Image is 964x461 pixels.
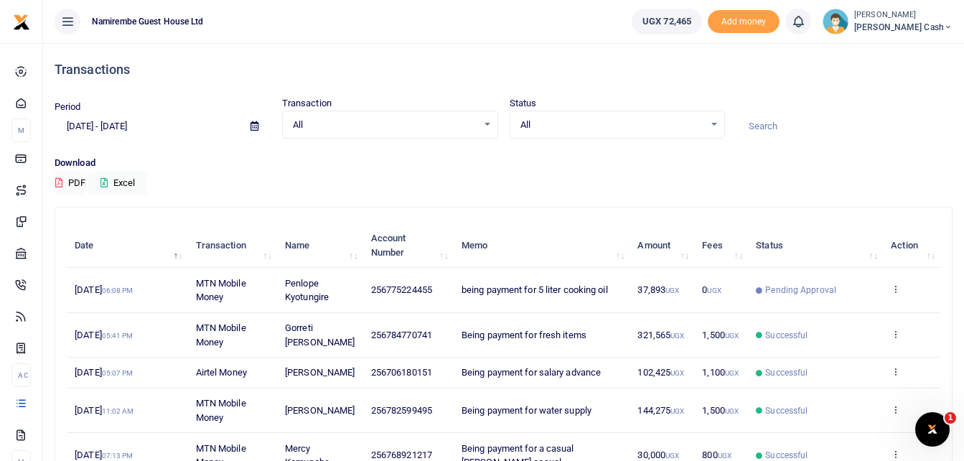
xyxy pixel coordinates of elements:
iframe: Intercom live chat [915,412,950,447]
span: 1 [945,412,956,424]
label: Transaction [282,96,332,111]
small: UGX [670,407,684,415]
small: UGX [670,332,684,340]
th: Date: activate to sort column descending [67,223,187,268]
span: 256706180151 [371,367,432,378]
span: Namirembe Guest House Ltd [86,15,210,28]
span: Successful [765,366,808,379]
span: MTN Mobile Money [196,398,246,423]
small: 05:41 PM [102,332,134,340]
th: Action: activate to sort column ascending [883,223,940,268]
li: M [11,118,31,142]
input: select period [55,114,239,139]
span: 1,500 [702,405,739,416]
span: 102,425 [637,367,684,378]
span: MTN Mobile Money [196,322,246,348]
span: Penlope Kyotungire [285,278,329,303]
span: MTN Mobile Money [196,278,246,303]
small: [PERSON_NAME] [854,9,953,22]
th: Name: activate to sort column ascending [277,223,363,268]
span: Being payment for salary advance [462,367,601,378]
span: Successful [765,329,808,342]
small: UGX [665,452,679,460]
a: UGX 72,465 [632,9,702,34]
span: 1,500 [702,330,739,340]
small: UGX [725,407,739,415]
span: being payment for 5 liter cooking oil [462,284,608,295]
a: logo-small logo-large logo-large [13,16,30,27]
a: profile-user [PERSON_NAME] [PERSON_NAME] Cash [823,9,953,34]
span: Gorreti [PERSON_NAME] [285,322,355,348]
small: UGX [718,452,731,460]
span: [DATE] [75,330,133,340]
span: [DATE] [75,367,133,378]
small: 07:13 PM [102,452,134,460]
small: 06:08 PM [102,287,134,294]
button: PDF [55,171,86,195]
small: UGX [707,287,721,294]
small: UGX [725,369,739,377]
img: profile-user [823,9,848,34]
span: 256775224455 [371,284,432,295]
h4: Transactions [55,62,953,78]
img: logo-small [13,14,30,31]
span: 1,100 [702,367,739,378]
span: All [520,118,705,132]
span: 0 [702,284,721,295]
span: 321,565 [637,330,684,340]
th: Amount: activate to sort column ascending [630,223,694,268]
th: Memo: activate to sort column ascending [454,223,630,268]
span: UGX 72,465 [642,14,691,29]
span: [DATE] [75,405,134,416]
span: Being payment for fresh items [462,330,586,340]
th: Status: activate to sort column ascending [748,223,883,268]
a: Add money [708,15,780,26]
span: Successful [765,404,808,417]
span: Add money [708,10,780,34]
span: 30,000 [637,450,679,460]
span: 256784770741 [371,330,432,340]
span: 256782599495 [371,405,432,416]
small: UGX [670,369,684,377]
span: [PERSON_NAME] Cash [854,21,953,34]
button: Excel [88,171,147,195]
span: [PERSON_NAME] [285,405,355,416]
label: Period [55,100,81,114]
span: 144,275 [637,405,684,416]
th: Fees: activate to sort column ascending [694,223,748,268]
li: Toup your wallet [708,10,780,34]
input: Search [736,114,953,139]
th: Transaction: activate to sort column ascending [187,223,276,268]
small: 11:02 AM [102,407,134,415]
span: [DATE] [75,450,133,460]
small: UGX [665,287,679,294]
span: Being payment for water supply [462,405,591,416]
li: Wallet ballance [626,9,708,34]
span: [DATE] [75,284,133,295]
small: 05:07 PM [102,369,134,377]
label: Status [510,96,537,111]
span: [PERSON_NAME] [285,367,355,378]
span: All [293,118,477,132]
span: Airtel Money [196,367,247,378]
p: Download [55,156,953,171]
span: 800 [702,450,731,460]
span: 37,893 [637,284,679,295]
th: Account Number: activate to sort column ascending [363,223,454,268]
small: UGX [725,332,739,340]
span: Pending Approval [765,284,836,297]
li: Ac [11,363,31,387]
